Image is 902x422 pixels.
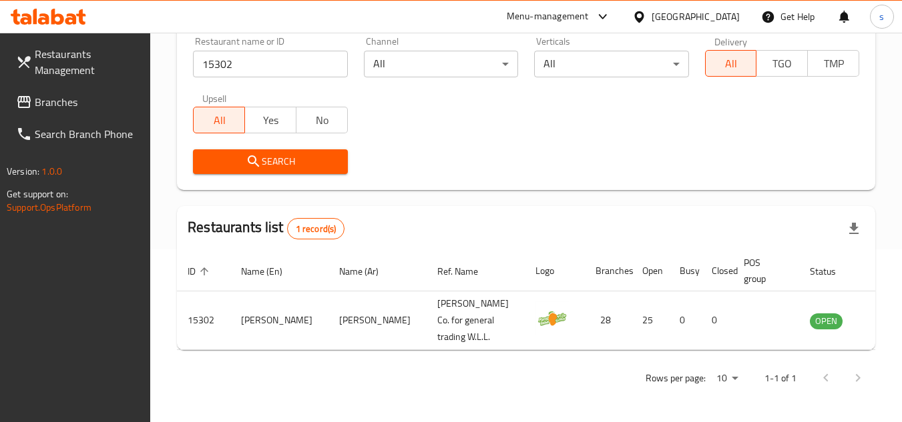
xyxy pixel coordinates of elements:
button: No [296,107,348,133]
input: Search for restaurant name or ID.. [193,51,347,77]
span: 1.0.0 [41,163,62,180]
th: Busy [669,251,701,291]
div: Menu-management [507,9,589,25]
span: Name (Ar) [339,263,396,279]
span: POS group [744,255,783,287]
td: [PERSON_NAME] [230,291,328,350]
p: Rows per page: [646,370,706,387]
span: Yes [250,111,291,130]
th: Open [632,251,669,291]
span: OPEN [810,313,843,329]
th: Logo [525,251,585,291]
span: All [199,111,240,130]
td: 0 [669,291,701,350]
a: Branches [5,86,151,118]
th: Branches [585,251,632,291]
td: 15302 [177,291,230,350]
span: TGO [762,54,803,73]
span: Status [810,263,853,279]
label: Upsell [202,93,227,103]
button: Yes [244,107,296,133]
span: Search Branch Phone [35,126,140,142]
div: Export file [838,213,870,245]
h2: Restaurants list [188,217,345,239]
button: Search [193,149,347,174]
td: 28 [585,291,632,350]
span: All [711,54,752,73]
a: Restaurants Management [5,38,151,86]
div: [GEOGRAPHIC_DATA] [652,9,740,24]
span: TMP [813,54,854,73]
td: 25 [632,291,669,350]
div: All [364,51,518,77]
a: Support.OpsPlatform [7,199,91,216]
button: TGO [756,50,808,77]
td: 0 [701,291,733,350]
a: Search Branch Phone [5,118,151,150]
span: ID [188,263,213,279]
button: All [193,107,245,133]
p: 1-1 of 1 [764,370,797,387]
label: Delivery [714,37,748,46]
span: Version: [7,163,39,180]
div: Rows per page: [711,369,743,389]
span: Branches [35,94,140,110]
button: All [705,50,757,77]
img: Mango Talaat [535,301,569,335]
span: Get support on: [7,185,68,203]
td: [PERSON_NAME] Co. for general trading W.L.L. [427,291,525,350]
span: s [879,9,884,24]
div: All [534,51,688,77]
span: Name (En) [241,263,300,279]
div: Total records count [287,218,345,239]
span: Restaurants Management [35,46,140,78]
span: Ref. Name [437,263,495,279]
div: OPEN [810,313,843,329]
td: [PERSON_NAME] [328,291,427,350]
button: TMP [807,50,859,77]
span: No [302,111,343,130]
span: 1 record(s) [288,223,345,235]
th: Closed [701,251,733,291]
span: Search [204,153,336,170]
